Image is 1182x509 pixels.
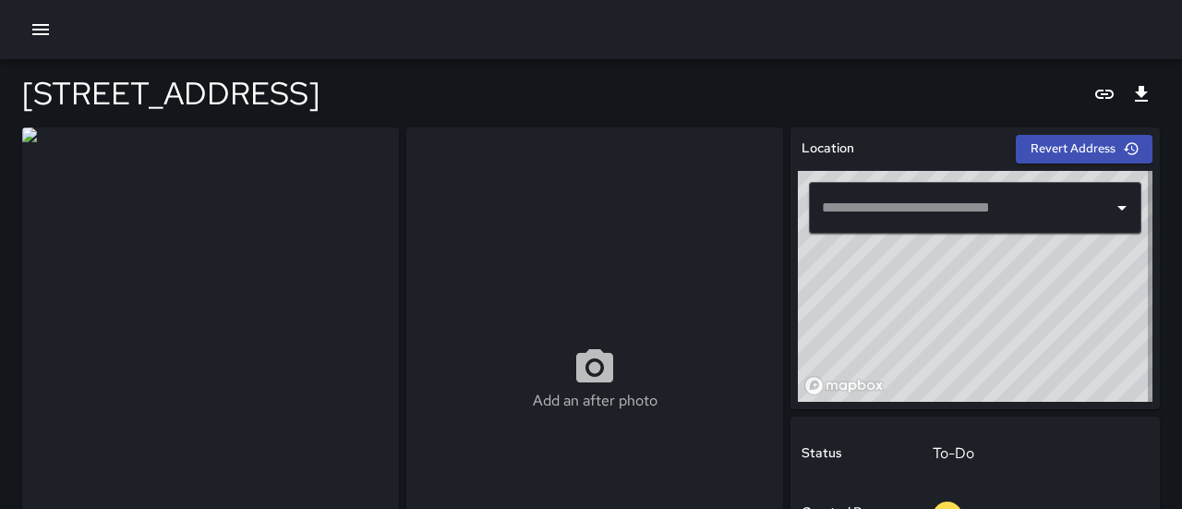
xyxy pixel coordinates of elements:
[533,390,657,412] p: Add an after photo
[802,139,854,159] h6: Location
[1016,135,1152,164] button: Revert Address
[1086,76,1123,113] button: Copy link
[1109,195,1135,221] button: Open
[802,443,842,464] h6: Status
[22,74,320,113] h4: [STREET_ADDRESS]
[1123,76,1160,113] button: Export
[933,442,1136,465] p: To-Do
